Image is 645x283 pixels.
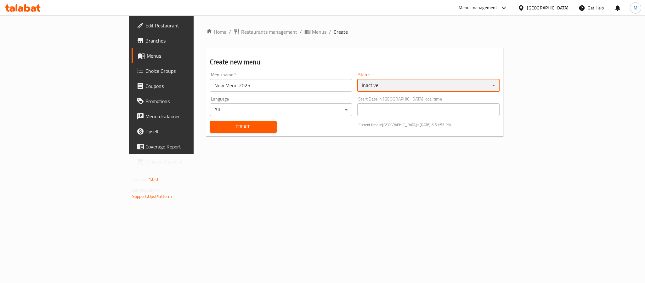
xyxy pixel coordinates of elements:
input: Please enter Menu name [210,79,352,92]
a: Restaurants management [234,28,297,36]
span: Menu disclaimer [145,113,232,120]
a: Coverage Report [132,139,237,154]
span: Edit Restaurant [145,22,232,29]
a: Menus [304,28,326,36]
span: Version: [132,175,148,183]
span: Get support on: [132,186,161,194]
nav: breadcrumb [206,28,504,36]
span: Branches [145,37,232,44]
a: Coupons [132,78,237,94]
li: / [300,28,302,36]
a: Promotions [132,94,237,109]
span: M [634,4,637,11]
span: Coupons [145,82,232,90]
a: Menu disclaimer [132,109,237,124]
span: Upsell [145,128,232,135]
span: 1.0.0 [149,175,158,183]
p: Current time in [GEOGRAPHIC_DATA] is [DATE] 6:51:55 PM [359,122,500,128]
span: Menus [147,52,232,60]
span: Restaurants management [241,28,297,36]
span: Grocery Checklist [145,158,232,165]
a: Menus [132,48,237,63]
span: Choice Groups [145,67,232,75]
a: Branches [132,33,237,48]
div: Menu-management [459,4,497,12]
span: Menus [312,28,326,36]
li: / [329,28,331,36]
div: Inactive [357,79,500,92]
span: Create [215,123,272,131]
a: Grocery Checklist [132,154,237,169]
a: Edit Restaurant [132,18,237,33]
span: Promotions [145,97,232,105]
button: Create [210,121,277,133]
span: Coverage Report [145,143,232,150]
a: Choice Groups [132,63,237,78]
a: Upsell [132,124,237,139]
div: [GEOGRAPHIC_DATA] [527,4,569,11]
h2: Create new menu [210,57,500,67]
div: All [210,103,352,116]
a: Support.OpsPlatform [132,192,172,200]
span: Create [334,28,348,36]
